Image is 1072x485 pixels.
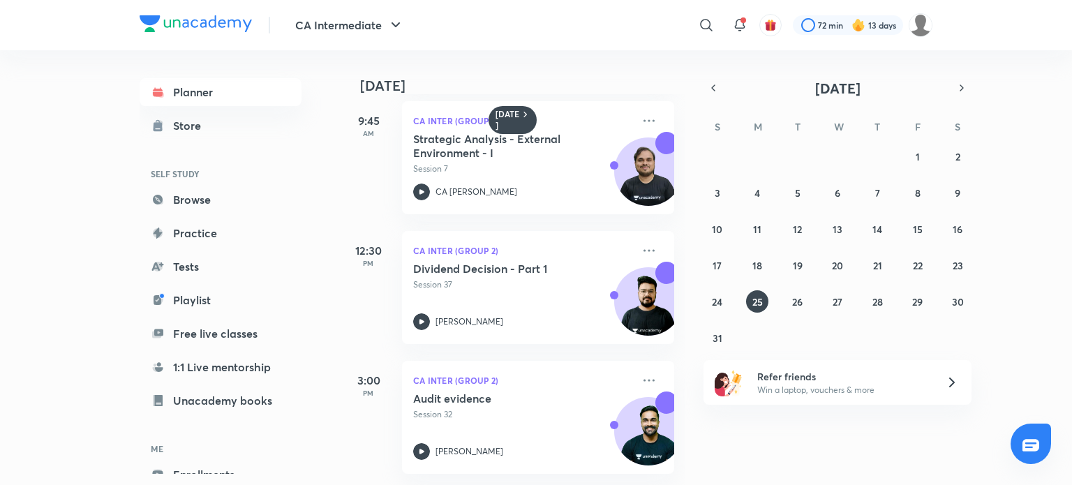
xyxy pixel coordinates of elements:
[946,218,969,240] button: August 16, 2025
[341,372,396,389] h5: 3:00
[953,259,963,272] abbr: August 23, 2025
[795,120,801,133] abbr: Tuesday
[341,129,396,137] p: AM
[706,290,729,313] button: August 24, 2025
[413,132,587,160] h5: Strategic Analysis - External Environment - I
[712,295,722,308] abbr: August 24, 2025
[435,445,503,458] p: [PERSON_NAME]
[913,259,923,272] abbr: August 22, 2025
[873,259,882,272] abbr: August 21, 2025
[754,120,762,133] abbr: Monday
[764,19,777,31] img: avatar
[946,145,969,167] button: August 2, 2025
[615,405,682,472] img: Avatar
[815,79,861,98] span: [DATE]
[955,186,960,200] abbr: August 9, 2025
[866,254,888,276] button: August 21, 2025
[140,112,301,140] a: Store
[715,186,720,200] abbr: August 3, 2025
[287,11,412,39] button: CA Intermediate
[140,162,301,186] h6: SELF STUDY
[872,295,883,308] abbr: August 28, 2025
[140,186,301,214] a: Browse
[413,262,587,276] h5: Dividend Decision - Part 1
[946,181,969,204] button: August 9, 2025
[140,320,301,348] a: Free live classes
[787,290,809,313] button: August 26, 2025
[140,15,252,36] a: Company Logo
[834,120,844,133] abbr: Wednesday
[746,290,768,313] button: August 25, 2025
[713,331,722,345] abbr: August 31, 2025
[757,384,929,396] p: Win a laptop, vouchers & more
[833,295,842,308] abbr: August 27, 2025
[140,437,301,461] h6: ME
[787,254,809,276] button: August 19, 2025
[496,109,520,131] h6: [DATE]
[851,18,865,32] img: streak
[413,408,632,421] p: Session 32
[140,387,301,415] a: Unacademy books
[907,145,929,167] button: August 1, 2025
[946,254,969,276] button: August 23, 2025
[140,219,301,247] a: Practice
[875,186,880,200] abbr: August 7, 2025
[140,253,301,281] a: Tests
[913,223,923,236] abbr: August 15, 2025
[140,353,301,381] a: 1:1 Live mentorship
[746,181,768,204] button: August 4, 2025
[907,290,929,313] button: August 29, 2025
[341,242,396,259] h5: 12:30
[915,120,921,133] abbr: Friday
[952,295,964,308] abbr: August 30, 2025
[866,290,888,313] button: August 28, 2025
[872,223,882,236] abbr: August 14, 2025
[787,218,809,240] button: August 12, 2025
[341,259,396,267] p: PM
[746,254,768,276] button: August 18, 2025
[140,286,301,314] a: Playlist
[955,120,960,133] abbr: Saturday
[713,259,722,272] abbr: August 17, 2025
[912,295,923,308] abbr: August 29, 2025
[753,223,761,236] abbr: August 11, 2025
[706,218,729,240] button: August 10, 2025
[140,15,252,32] img: Company Logo
[712,223,722,236] abbr: August 10, 2025
[874,120,880,133] abbr: Thursday
[435,186,517,198] p: CA [PERSON_NAME]
[746,218,768,240] button: August 11, 2025
[413,242,632,259] p: CA Inter (Group 2)
[907,181,929,204] button: August 8, 2025
[413,391,587,405] h5: Audit evidence
[866,218,888,240] button: August 14, 2025
[413,278,632,291] p: Session 37
[173,117,209,134] div: Store
[826,218,849,240] button: August 13, 2025
[826,290,849,313] button: August 27, 2025
[715,120,720,133] abbr: Sunday
[757,369,929,384] h6: Refer friends
[907,218,929,240] button: August 15, 2025
[341,112,396,129] h5: 9:45
[615,275,682,342] img: Avatar
[754,186,760,200] abbr: August 4, 2025
[706,254,729,276] button: August 17, 2025
[360,77,688,94] h4: [DATE]
[826,181,849,204] button: August 6, 2025
[723,78,952,98] button: [DATE]
[752,295,763,308] abbr: August 25, 2025
[793,223,802,236] abbr: August 12, 2025
[909,13,932,37] img: dhanak
[341,389,396,397] p: PM
[759,14,782,36] button: avatar
[752,259,762,272] abbr: August 18, 2025
[826,254,849,276] button: August 20, 2025
[435,315,503,328] p: [PERSON_NAME]
[715,368,743,396] img: referral
[413,112,632,129] p: CA Inter (Group 2)
[832,259,843,272] abbr: August 20, 2025
[866,181,888,204] button: August 7, 2025
[706,327,729,349] button: August 31, 2025
[615,145,682,212] img: Avatar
